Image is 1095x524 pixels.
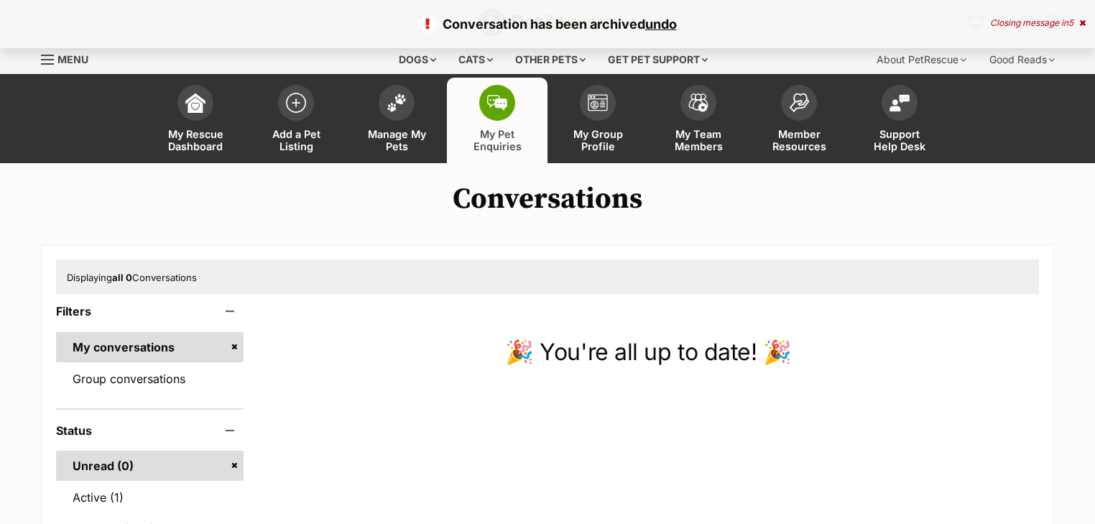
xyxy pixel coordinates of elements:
[487,95,507,111] img: pet-enquiries-icon-7e3ad2cf08bfb03b45e93fb7055b45f3efa6380592205ae92323e6603595dc1f.svg
[389,45,446,74] div: Dogs
[56,364,244,394] a: Group conversations
[598,45,718,74] div: Get pet support
[565,128,630,152] span: My Group Profile
[867,45,976,74] div: About PetRescue
[588,94,608,111] img: group-profile-icon-3fa3cf56718a62981997c0bc7e787c4b2cf8bcc04b72c1350f741eb67cf2f40e.svg
[57,53,88,65] span: Menu
[56,451,244,481] a: Unread (0)
[56,305,244,318] header: Filters
[346,78,447,163] a: Manage My Pets
[185,93,205,113] img: dashboard-icon-eb2f2d2d3e046f16d808141f083e7271f6b2e854fb5c12c21221c1fb7104beca.svg
[789,93,809,112] img: member-resources-icon-8e73f808a243e03378d46382f2149f9095a855e16c252ad45f914b54edf8863c.svg
[387,93,407,112] img: manage-my-pets-icon-02211641906a0b7f246fdf0571729dbe1e7629f14944591b6c1af311fb30b64b.svg
[867,128,932,152] span: Support Help Desk
[258,335,1039,369] p: 🎉 You're all up to date! 🎉
[465,128,530,152] span: My Pet Enquiries
[246,78,346,163] a: Add a Pet Listing
[41,45,98,71] a: Menu
[890,94,910,111] img: help-desk-icon-fdf02630f3aa405de69fd3d07c3f3aa587a6932b1a1747fa1d2bba05be0121f9.svg
[448,45,503,74] div: Cats
[648,78,749,163] a: My Team Members
[505,45,596,74] div: Other pets
[67,272,197,283] span: Displaying Conversations
[163,128,228,152] span: My Rescue Dashboard
[145,78,246,163] a: My Rescue Dashboard
[264,128,328,152] span: Add a Pet Listing
[286,93,306,113] img: add-pet-listing-icon-0afa8454b4691262ce3f59096e99ab1cd57d4a30225e0717b998d2c9b9846f56.svg
[56,332,244,362] a: My conversations
[849,78,950,163] a: Support Help Desk
[112,272,132,283] strong: all 0
[56,424,244,437] header: Status
[767,128,831,152] span: Member Resources
[447,78,547,163] a: My Pet Enquiries
[364,128,429,152] span: Manage My Pets
[749,78,849,163] a: Member Resources
[979,45,1065,74] div: Good Reads
[666,128,731,152] span: My Team Members
[688,93,708,112] img: team-members-icon-5396bd8760b3fe7c0b43da4ab00e1e3bb1a5d9ba89233759b79545d2d3fc5d0d.svg
[56,482,244,512] a: Active (1)
[547,78,648,163] a: My Group Profile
